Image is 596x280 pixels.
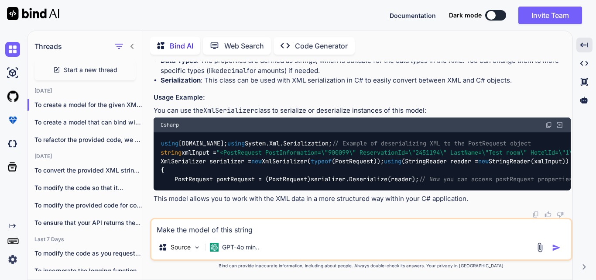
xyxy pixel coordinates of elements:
[545,121,552,128] img: copy
[390,11,436,20] button: Documentation
[5,66,20,80] img: ai-studio
[295,41,348,51] p: Code Generator
[34,183,143,192] p: To modify the code so that it...
[556,121,564,129] img: Open in Browser
[150,263,572,269] p: Bind can provide inaccurate information, including about people. Always double-check its answers....
[161,121,179,128] span: Csharp
[27,153,143,160] h2: [DATE]
[210,243,219,252] img: GPT-4o mini
[535,242,545,252] img: attachment
[161,76,201,84] strong: Serialization
[154,194,571,204] p: This model allows you to work with the XML data in a more structured way within your C# application.
[552,243,561,252] img: icon
[27,236,143,243] h2: Last 7 Days
[171,243,191,252] p: Source
[224,41,264,51] p: Web Search
[478,157,489,165] span: new
[34,266,143,275] p: To incorporate the logging functionality into your...
[154,106,571,116] p: You can use the class to serialize or deserialize instances of this model:
[222,243,259,252] p: GPT-4o min..
[161,56,571,76] li: : The properties are defined as strings, which is suitable for the data types in the XML. You can...
[34,249,143,258] p: To modify the code as you requested,...
[64,66,117,74] span: Start a new thread
[154,93,571,103] h3: Usage Example:
[34,118,143,127] p: To create a model that can bind with the...
[34,100,143,109] p: To create a model for the given XML stri...
[27,87,143,94] h2: [DATE]
[384,157,401,165] span: using
[227,140,245,148] span: using
[7,7,59,20] img: Bind AI
[311,157,332,165] span: typeof
[161,149,182,156] span: string
[219,66,247,75] code: decimal
[34,218,143,227] p: To ensure that your API returns the...
[5,113,20,128] img: premium
[518,7,582,24] button: Invite Team
[34,41,62,52] h1: Threads
[34,201,143,210] p: To modify the provided code for compatibility...
[5,42,20,57] img: chat
[34,135,143,144] p: To refactor the provided code, we will e...
[251,157,262,165] span: new
[390,12,436,19] span: Documentation
[557,211,564,218] img: dislike
[203,106,254,115] code: XmlSerializer
[532,211,539,218] img: copy
[193,244,201,251] img: Pick Models
[545,211,551,218] img: like
[170,41,193,51] p: Bind AI
[419,175,572,183] span: // Now you can access postRequest properties
[34,166,143,175] p: To convert the provided XML string into...
[449,11,482,20] span: Dark mode
[332,140,531,148] span: // Example of deserializing XML to the PostRequest object
[161,140,178,148] span: using
[5,252,20,267] img: settings
[161,76,571,86] li: : This class can be used with XML serialization in C# to easily convert between XML and C# objects.
[5,136,20,151] img: darkCloudIdeIcon
[5,89,20,104] img: githubLight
